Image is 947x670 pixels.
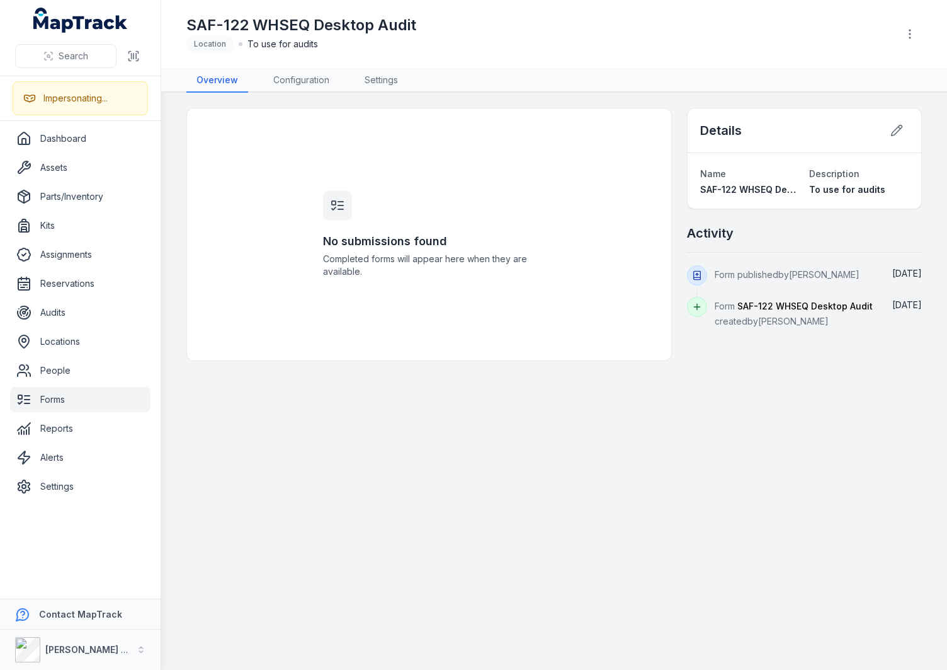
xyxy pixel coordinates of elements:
[10,416,150,441] a: Reports
[10,242,150,267] a: Assignments
[892,268,922,279] span: [DATE]
[10,387,150,412] a: Forms
[33,8,128,33] a: MapTrack
[700,184,837,195] span: SAF-122 WHSEQ Desktop Audit
[186,69,248,93] a: Overview
[10,126,150,151] a: Dashboard
[323,233,535,250] h3: No submissions found
[43,92,108,105] div: Impersonating...
[10,445,150,470] a: Alerts
[809,168,859,179] span: Description
[10,474,150,499] a: Settings
[39,609,122,620] strong: Contact MapTrack
[892,268,922,279] time: 18/09/2025, 5:17:33 pm
[10,213,150,238] a: Kits
[892,299,922,310] span: [DATE]
[15,44,116,68] button: Search
[700,168,726,179] span: Name
[715,269,859,280] span: Form published by [PERSON_NAME]
[700,122,742,139] h2: Details
[323,253,535,278] span: Completed forms will appear here when they are available.
[186,35,234,53] div: Location
[715,301,873,326] span: Form created by [PERSON_NAME]
[809,184,885,195] span: To use for audits
[10,329,150,354] a: Locations
[10,155,150,180] a: Assets
[186,15,416,35] h1: SAF-122 WHSEQ Desktop Audit
[247,38,318,50] span: To use for audits
[10,300,150,325] a: Audits
[10,358,150,383] a: People
[354,69,408,93] a: Settings
[737,301,873,311] span: SAF-122 WHSEQ Desktop Audit
[10,184,150,209] a: Parts/Inventory
[10,271,150,296] a: Reservations
[687,224,734,242] h2: Activity
[59,50,88,62] span: Search
[263,69,339,93] a: Configuration
[892,299,922,310] time: 11/09/2025, 5:03:15 pm
[45,644,149,655] strong: [PERSON_NAME] Group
